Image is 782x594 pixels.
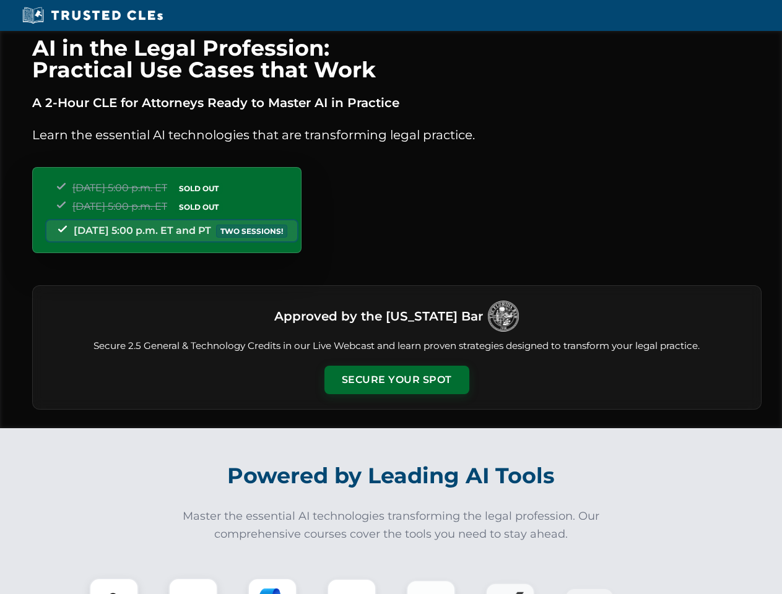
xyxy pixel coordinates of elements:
img: Logo [488,301,519,332]
p: Secure 2.5 General & Technology Credits in our Live Webcast and learn proven strategies designed ... [48,339,746,353]
p: Master the essential AI technologies transforming the legal profession. Our comprehensive courses... [175,507,608,543]
h2: Powered by Leading AI Tools [48,454,734,497]
h3: Approved by the [US_STATE] Bar [274,305,483,327]
button: Secure Your Spot [324,366,469,394]
img: Trusted CLEs [19,6,167,25]
span: SOLD OUT [175,182,223,195]
span: SOLD OUT [175,200,223,213]
p: Learn the essential AI technologies that are transforming legal practice. [32,125,762,145]
span: [DATE] 5:00 p.m. ET [72,182,167,194]
h1: AI in the Legal Profession: Practical Use Cases that Work [32,37,762,80]
p: A 2-Hour CLE for Attorneys Ready to Master AI in Practice [32,93,762,113]
span: [DATE] 5:00 p.m. ET [72,200,167,212]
